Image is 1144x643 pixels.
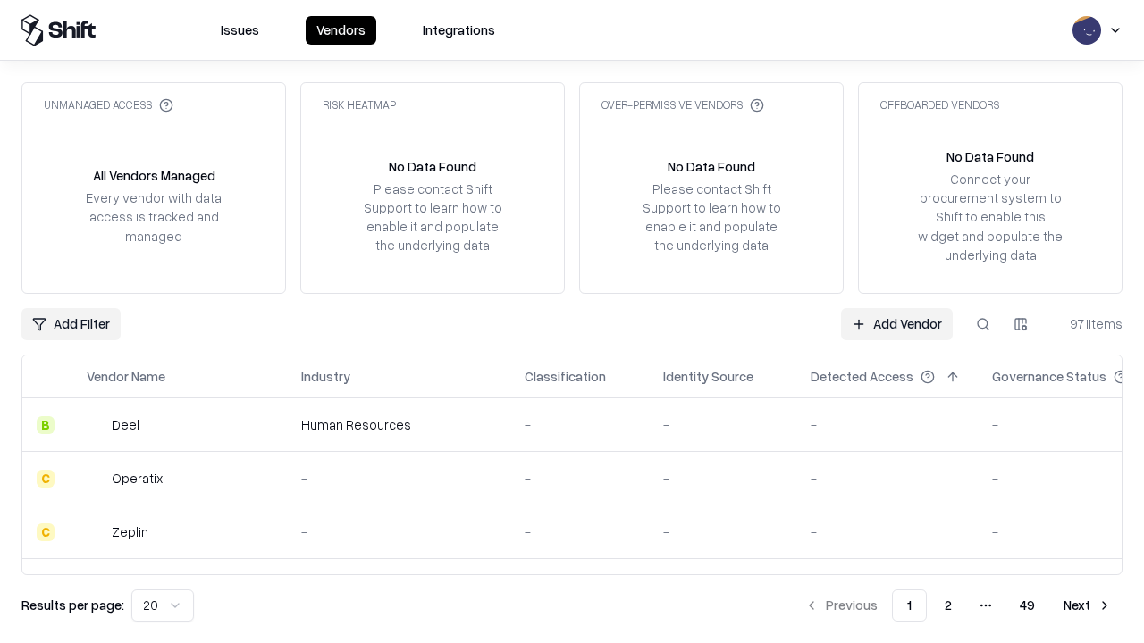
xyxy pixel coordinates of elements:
[601,97,764,113] div: Over-Permissive Vendors
[87,523,105,541] img: Zeplin
[668,157,755,176] div: No Data Found
[811,469,963,488] div: -
[301,469,496,488] div: -
[811,415,963,434] div: -
[892,589,927,622] button: 1
[358,180,507,255] div: Please contact Shift Support to learn how to enable it and populate the underlying data
[301,367,350,386] div: Industry
[21,596,124,614] p: Results per page:
[323,97,396,113] div: Risk Heatmap
[80,188,228,245] div: Every vendor with data access is tracked and managed
[37,523,55,541] div: C
[93,166,215,185] div: All Vendors Managed
[37,470,55,488] div: C
[663,522,782,541] div: -
[87,416,105,434] img: Deel
[21,308,121,340] button: Add Filter
[663,367,753,386] div: Identity Source
[525,469,635,488] div: -
[930,589,966,622] button: 2
[811,367,913,386] div: Detected Access
[210,16,270,45] button: Issues
[841,308,953,340] a: Add Vendor
[112,522,148,541] div: Zeplin
[306,16,376,45] button: Vendors
[525,367,606,386] div: Classification
[44,97,173,113] div: Unmanaged Access
[37,416,55,434] div: B
[992,367,1106,386] div: Governance Status
[637,180,786,255] div: Please contact Shift Support to learn how to enable it and populate the underlying data
[663,469,782,488] div: -
[1053,589,1123,622] button: Next
[525,522,635,541] div: -
[794,589,1123,622] nav: pagination
[811,522,963,541] div: -
[663,415,782,434] div: -
[389,157,476,176] div: No Data Found
[87,367,165,386] div: Vendor Name
[525,415,635,434] div: -
[87,470,105,488] img: Operatix
[880,97,999,113] div: Offboarded Vendors
[301,415,496,434] div: Human Resources
[1051,314,1123,333] div: 971 items
[412,16,506,45] button: Integrations
[112,469,163,488] div: Operatix
[916,170,1064,264] div: Connect your procurement system to Shift to enable this widget and populate the underlying data
[112,415,139,434] div: Deel
[946,147,1034,166] div: No Data Found
[301,522,496,541] div: -
[1005,589,1049,622] button: 49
